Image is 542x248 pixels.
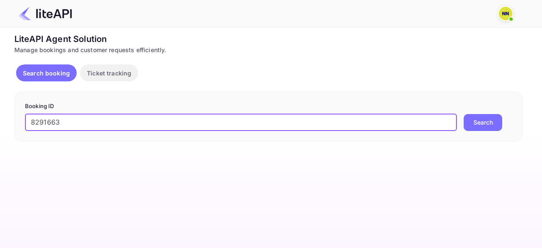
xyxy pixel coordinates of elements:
p: Search booking [23,69,70,78]
input: Enter Booking ID (e.g., 63782194) [25,114,457,131]
img: LiteAPI Logo [19,7,72,20]
p: Booking ID [25,102,512,111]
p: Ticket tracking [87,69,131,78]
div: Manage bookings and customer requests efficiently. [14,45,523,54]
img: N/A N/A [499,7,512,20]
button: Search [464,114,502,131]
div: LiteAPI Agent Solution [14,33,523,45]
